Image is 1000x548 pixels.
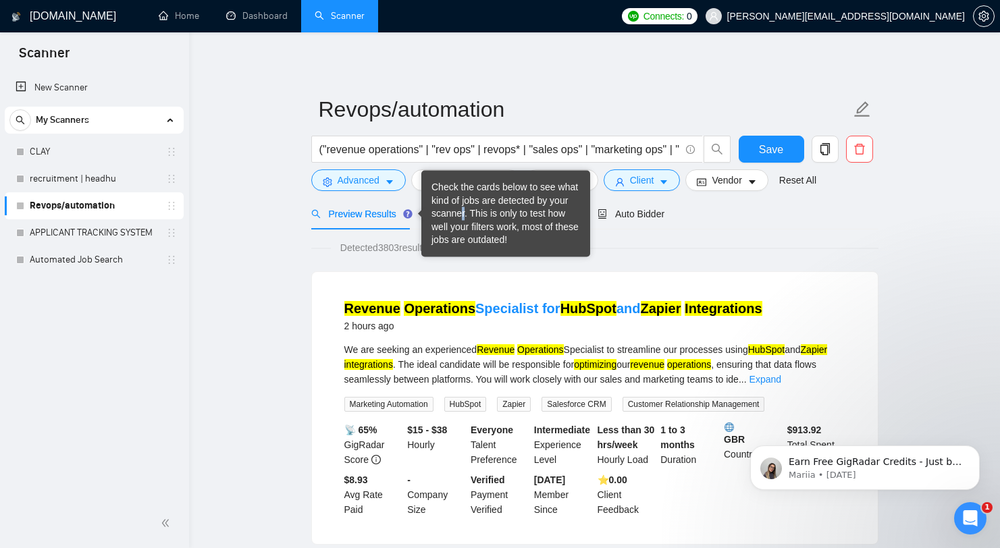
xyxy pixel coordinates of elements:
[973,5,995,27] button: setting
[623,397,765,412] span: Customer Relationship Management
[431,181,580,247] div: Check the cards below to see what kind of jobs are detected by your scanner. This is only to test...
[11,6,21,28] img: logo
[846,136,873,163] button: delete
[812,136,839,163] button: copy
[747,177,757,187] span: caret-down
[344,318,762,334] div: 2 hours ago
[973,11,995,22] a: setting
[468,422,531,467] div: Talent Preference
[847,143,872,155] span: delete
[615,177,625,187] span: user
[331,240,502,255] span: Detected 3803 results (0.85 seconds)
[342,472,405,517] div: Avg Rate Paid
[531,422,595,467] div: Experience Level
[982,502,993,513] span: 1
[685,301,762,316] mark: Integrations
[166,146,177,157] span: holder
[658,422,721,467] div: Duration
[779,173,816,188] a: Reset All
[604,169,681,191] button: userClientcaret-down
[407,424,447,435] b: $15 - $38
[974,11,994,22] span: setting
[748,344,785,355] mark: HubSpot
[497,397,531,412] span: Zapier
[574,359,616,370] mark: optimizing
[16,74,173,101] a: New Scanner
[166,254,177,265] span: holder
[5,107,184,273] li: My Scanners
[5,74,184,101] li: New Scanner
[444,397,487,412] span: HubSpot
[730,417,1000,512] iframe: Intercom notifications message
[402,208,414,220] div: Tooltip anchor
[659,177,668,187] span: caret-down
[704,136,731,163] button: search
[319,141,680,158] input: Search Freelance Jobs...
[166,173,177,184] span: holder
[643,9,684,24] span: Connects:
[853,101,871,118] span: edit
[598,424,655,450] b: Less than 30 hrs/week
[319,92,851,126] input: Scanner name...
[749,374,781,385] a: Expand
[595,422,658,467] div: Hourly Load
[411,169,520,191] button: barsJob Categorycaret-down
[30,192,158,219] a: Revops/automation
[9,109,31,131] button: search
[712,173,741,188] span: Vendor
[159,10,199,22] a: homeHome
[30,219,158,246] a: APPLICANT TRACKING SYSTEM
[598,209,607,219] span: robot
[686,145,695,154] span: info-circle
[385,177,394,187] span: caret-down
[724,422,782,445] b: GBR
[598,474,627,485] b: ⭐️ 0.00
[759,141,783,158] span: Save
[36,107,89,134] span: My Scanners
[725,422,734,432] img: 🌐
[404,472,468,517] div: Company Size
[697,177,706,187] span: idcard
[311,209,321,219] span: search
[344,474,368,485] b: $8.93
[687,9,692,24] span: 0
[560,301,616,316] mark: HubSpot
[404,301,475,316] mark: Operations
[709,11,718,21] span: user
[630,359,664,370] mark: revenue
[801,344,828,355] mark: Zapier
[630,173,654,188] span: Client
[8,43,80,72] span: Scanner
[30,246,158,273] a: Automated Job Search
[344,424,377,435] b: 📡 65%
[30,165,158,192] a: recruitment | headhu
[404,422,468,467] div: Hourly
[739,136,804,163] button: Save
[30,138,158,165] a: CLAY
[344,301,400,316] mark: Revenue
[531,472,595,517] div: Member Since
[641,301,681,316] mark: Zapier
[525,169,598,191] button: folderJobscaret-down
[628,11,639,22] img: upwork-logo.png
[517,344,563,355] mark: Operations
[471,424,513,435] b: Everyone
[323,177,332,187] span: setting
[344,342,845,387] div: We are seeking an experienced Specialist to streamline our processes using and . The ideal candid...
[311,209,409,219] span: Preview Results
[166,227,177,238] span: holder
[338,173,379,188] span: Advanced
[166,200,177,211] span: holder
[407,474,411,485] b: -
[344,359,393,370] mark: integrations
[667,359,711,370] mark: operations
[534,424,590,435] b: Intermediate
[311,169,406,191] button: settingAdvancedcaret-down
[226,10,288,22] a: dashboardDashboard
[10,115,30,125] span: search
[371,455,381,464] span: info-circle
[739,374,747,385] span: ...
